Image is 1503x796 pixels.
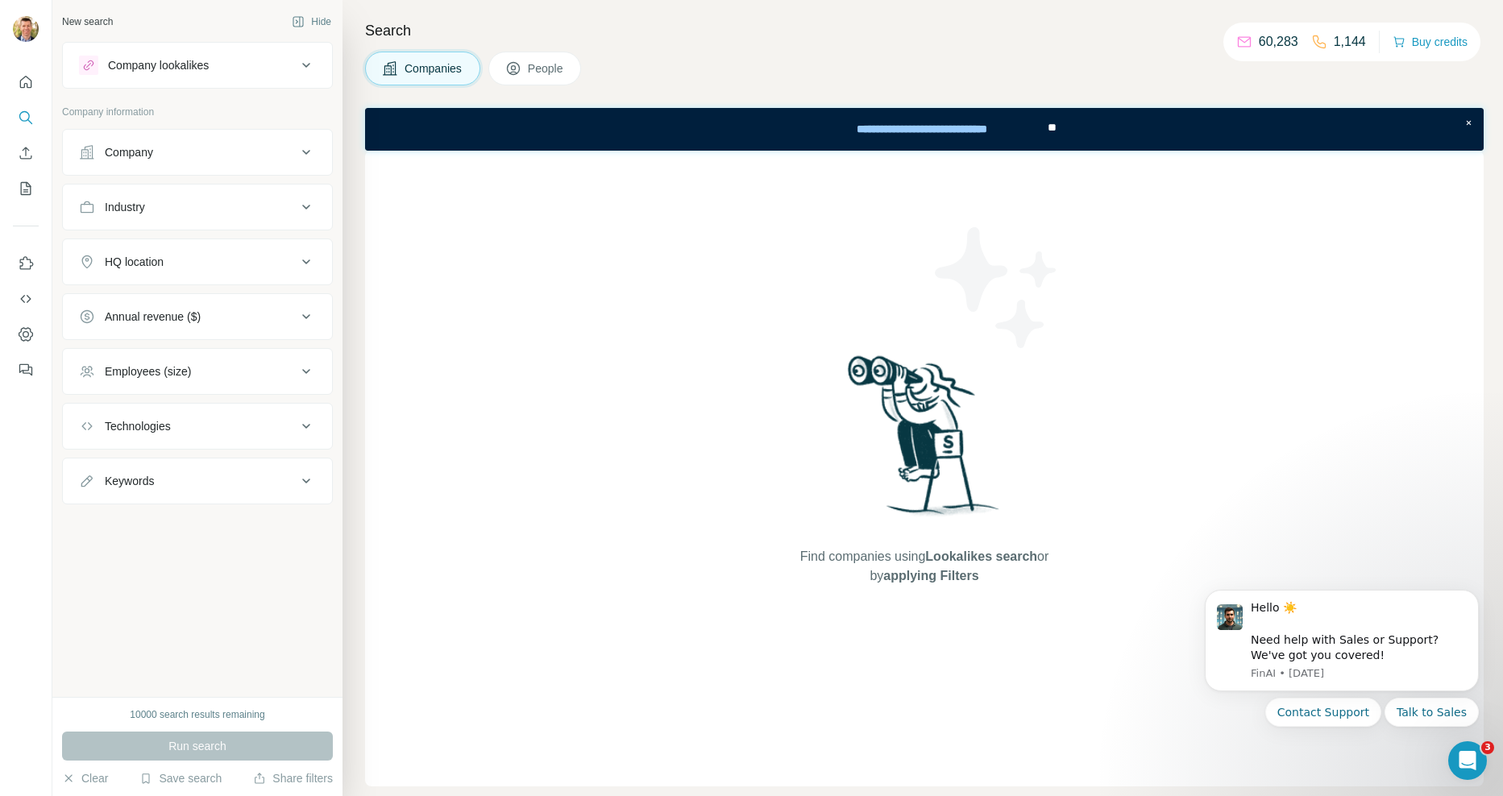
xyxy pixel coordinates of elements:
button: Industry [63,188,332,226]
button: Use Surfe on LinkedIn [13,249,39,278]
img: Surfe Illustration - Stars [924,215,1069,360]
button: Share filters [253,770,333,786]
button: Hide [280,10,343,34]
span: 3 [1481,741,1494,754]
div: Keywords [105,473,154,489]
img: Surfe Illustration - Woman searching with binoculars [841,351,1008,531]
button: Company [63,133,332,172]
p: 1,144 [1334,32,1366,52]
button: My lists [13,174,39,203]
button: Company lookalikes [63,46,332,85]
button: Buy credits [1393,31,1468,53]
p: 60,283 [1259,32,1298,52]
div: New search [62,15,113,29]
div: Employees (size) [105,363,191,379]
span: Companies [405,60,463,77]
div: Company [105,144,153,160]
button: Search [13,103,39,132]
iframe: Banner [365,108,1484,151]
button: HQ location [63,243,332,281]
button: Technologies [63,407,332,446]
img: Avatar [13,16,39,42]
span: Find companies using or by [795,547,1053,586]
span: Lookalikes search [925,549,1037,563]
button: Employees (size) [63,352,332,391]
div: Annual revenue ($) [105,309,201,325]
button: Feedback [13,355,39,384]
div: Company lookalikes [108,57,209,73]
h4: Search [365,19,1484,42]
span: applying Filters [883,569,978,582]
iframe: Intercom live chat [1448,741,1487,780]
button: Keywords [63,462,332,500]
span: People [528,60,565,77]
div: 10000 search results remaining [130,707,264,722]
button: Dashboard [13,320,39,349]
div: Technologies [105,418,171,434]
button: Use Surfe API [13,284,39,313]
button: Enrich CSV [13,139,39,168]
button: Annual revenue ($) [63,297,332,336]
div: Industry [105,199,145,215]
div: HQ location [105,254,164,270]
p: Company information [62,105,333,119]
button: Quick start [13,68,39,97]
button: Clear [62,770,108,786]
iframe: Intercom notifications message [1181,570,1503,788]
button: Save search [139,770,222,786]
